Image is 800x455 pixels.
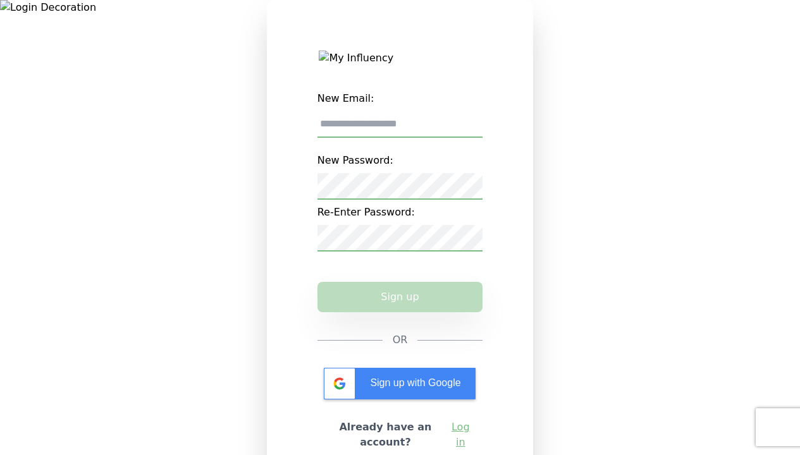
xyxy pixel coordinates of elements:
img: My Influency [319,51,481,66]
label: New Email: [317,86,483,111]
label: Re-Enter Password: [317,200,483,225]
label: New Password: [317,148,483,173]
button: Sign up [317,282,483,312]
span: Sign up with Google [370,377,460,388]
a: Log in [448,420,472,450]
span: OR [393,332,408,348]
div: Sign up with Google [324,368,476,399]
h2: Already have an account? [328,420,444,450]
